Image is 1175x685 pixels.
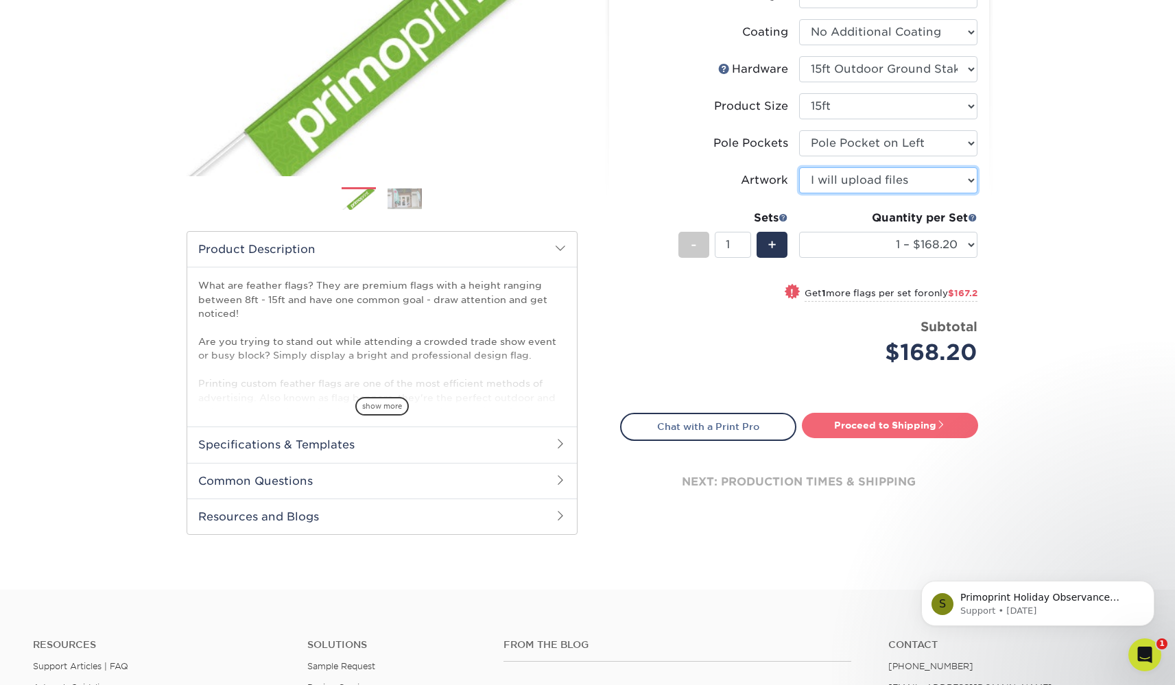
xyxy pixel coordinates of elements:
[888,639,1142,651] a: Contact
[799,210,977,226] div: Quantity per Set
[713,135,788,152] div: Pole Pockets
[621,56,799,82] label: Hardware
[714,98,788,115] div: Product Size
[355,397,409,416] span: show more
[187,463,577,498] h2: Common Questions
[187,232,577,267] h2: Product Description
[948,288,977,298] span: $167.2
[187,498,577,534] h2: Resources and Blogs
[822,288,826,298] strong: 1
[307,661,375,671] a: Sample Request
[809,336,977,369] div: $168.20
[802,413,978,437] a: Proceed to Shipping
[1156,638,1167,649] span: 1
[620,441,978,523] div: next: production times & shipping
[888,661,973,671] a: [PHONE_NUMBER]
[33,639,287,651] h4: Resources
[388,188,422,209] img: Flags 02
[928,288,977,298] span: only
[60,40,232,215] span: Primoprint Holiday Observance Please note that our customer service department will be closed [DA...
[741,172,788,189] div: Artwork
[805,288,977,302] small: Get more flags per set for
[307,639,483,651] h4: Solutions
[620,413,796,440] a: Chat with a Print Pro
[678,210,788,226] div: Sets
[921,319,977,334] strong: Subtotal
[1128,638,1161,671] iframe: Intercom live chat
[198,278,566,614] p: What are feather flags? They are premium flags with a height ranging between 8ft - 15ft and have ...
[742,24,788,40] div: Coating
[768,235,776,255] span: +
[187,426,577,462] h2: Specifications & Templates
[790,285,794,300] span: !
[691,235,697,255] span: -
[901,552,1175,648] iframe: Intercom notifications message
[503,639,851,651] h4: From the Blog
[342,188,376,212] img: Flags 01
[60,53,237,65] p: Message from Support, sent 16w ago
